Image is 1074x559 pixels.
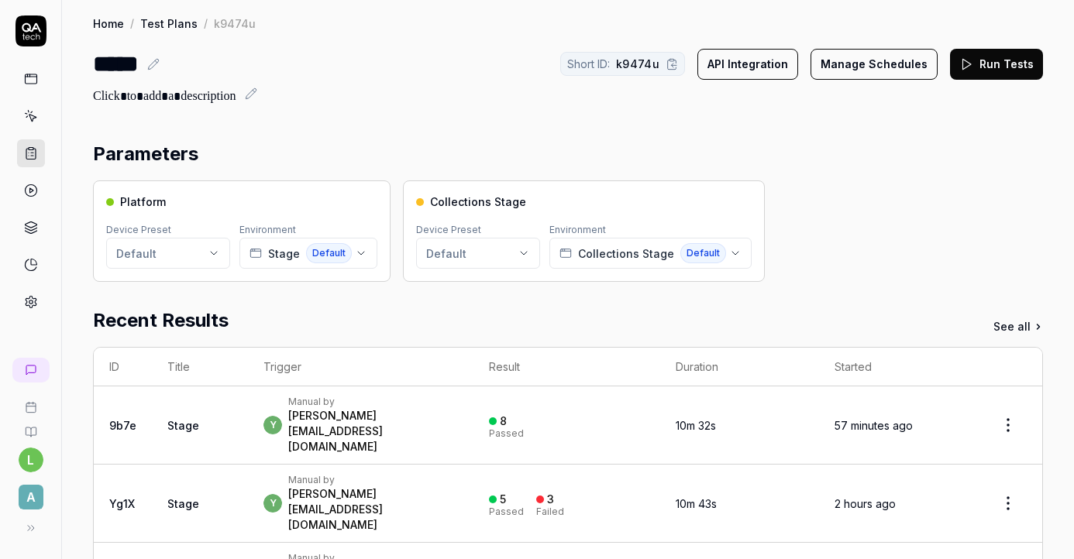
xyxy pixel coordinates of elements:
a: Book a call with us [6,389,55,413]
span: Default [680,243,726,263]
button: Default [106,238,230,269]
div: Manual by [288,474,457,486]
span: Short ID: [567,56,610,72]
label: Environment [549,224,606,235]
label: Device Preset [416,224,481,235]
div: Failed [536,507,564,516]
th: ID [94,348,152,386]
h2: Parameters [93,140,198,168]
a: See all [993,318,1043,334]
div: Passed [489,507,524,516]
div: [PERSON_NAME][EMAIL_ADDRESS][DOMAIN_NAME] [288,408,457,454]
span: Platform [120,194,166,210]
span: y [263,416,282,434]
th: Trigger [248,348,473,386]
a: 9b7e [109,419,136,432]
span: y [263,494,282,513]
button: Collections StageDefault [549,238,752,269]
th: Title [152,348,248,386]
label: Device Preset [106,224,171,235]
time: 57 minutes ago [835,419,913,432]
span: k9474u [616,56,659,72]
div: [PERSON_NAME][EMAIL_ADDRESS][DOMAIN_NAME] [288,486,457,533]
a: Test Plans [140,15,198,31]
div: Default [116,245,157,262]
button: StageDefault [239,238,377,269]
a: Home [93,15,124,31]
div: / [204,15,208,31]
h2: Recent Results [93,307,229,334]
button: Manage Schedules [811,49,938,80]
label: Environment [239,224,296,235]
button: Default [416,238,540,269]
button: l [19,448,43,472]
div: 8 [500,414,507,428]
span: Default [306,243,352,263]
th: Duration [660,348,819,386]
span: A [19,485,43,509]
button: A [6,472,55,513]
div: Default [426,245,466,262]
a: Stage [167,419,199,432]
div: / [130,15,134,31]
a: New conversation [12,358,50,382]
div: 5 [500,492,506,506]
a: Stage [167,497,199,510]
a: Documentation [6,413,55,438]
th: Started [819,348,974,386]
button: API Integration [697,49,798,80]
div: 3 [547,492,554,506]
span: Collections Stage [430,194,526,210]
span: Collections Stage [578,245,674,262]
div: Manual by [288,396,457,408]
time: 2 hours ago [835,497,896,510]
time: 10m 32s [676,419,716,432]
button: Run Tests [950,49,1043,80]
a: Yg1X [109,497,135,510]
th: Result [473,348,660,386]
time: 10m 43s [676,497,717,510]
span: Stage [268,245,300,262]
div: k9474u [214,15,256,31]
div: Passed [489,429,524,438]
